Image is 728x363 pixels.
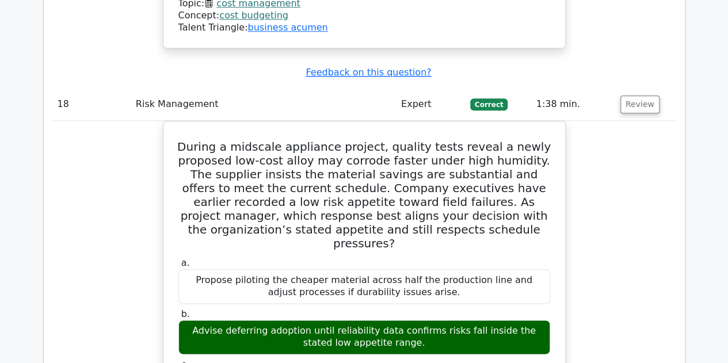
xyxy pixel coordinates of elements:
[178,269,550,304] div: Propose piloting the cheaper material across half the production line and adjust processes if dur...
[620,95,660,113] button: Review
[53,88,131,121] td: 18
[219,10,288,21] a: cost budgeting
[306,67,431,78] a: Feedback on this question?
[397,88,466,121] td: Expert
[178,10,550,22] div: Concept:
[181,308,190,319] span: b.
[131,88,397,121] td: Risk Management
[247,22,327,33] a: business acumen
[531,88,615,121] td: 1:38 min.
[178,320,550,354] div: Advise deferring adoption until reliability data confirms risks fall inside the stated low appeti...
[181,257,190,268] span: a.
[470,98,508,110] span: Correct
[177,140,551,250] h5: During a midscale appliance project, quality tests reveal a newly proposed low-cost alloy may cor...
